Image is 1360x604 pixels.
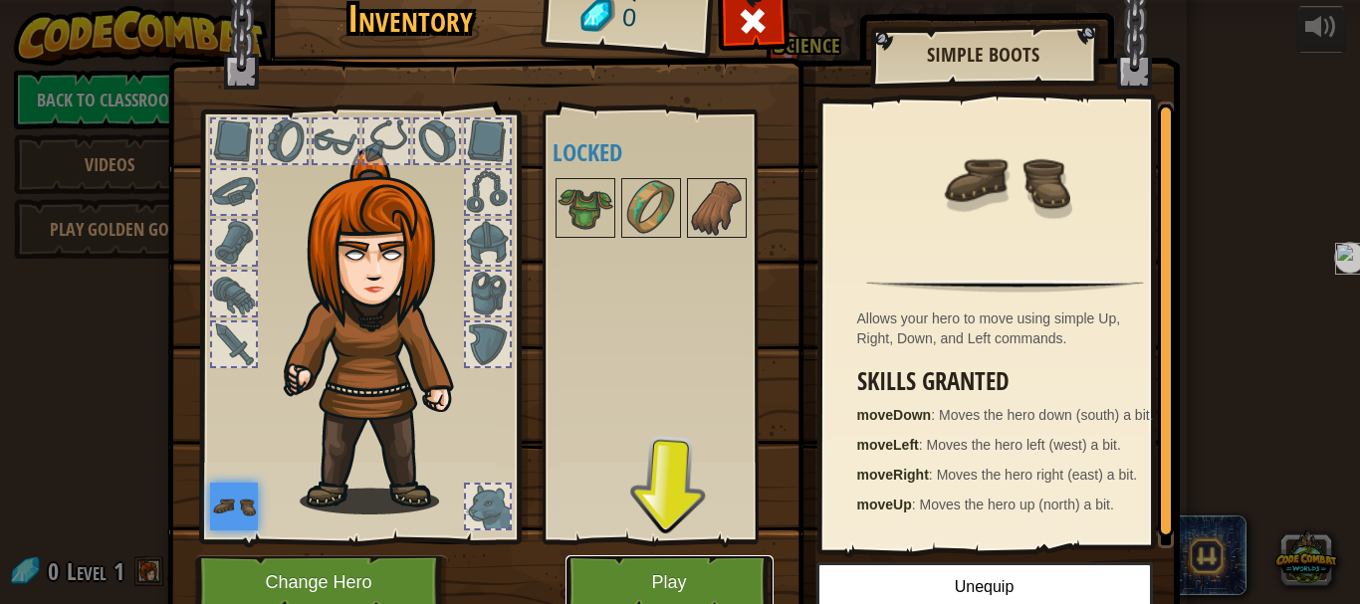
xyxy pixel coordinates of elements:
[210,483,258,530] img: portrait.png
[919,437,927,453] span: :
[931,407,939,423] span: :
[623,180,679,236] img: portrait.png
[857,467,929,483] strong: moveRight
[558,180,613,236] img: portrait.png
[553,139,802,165] h4: Locked
[857,368,1164,395] h3: Skills Granted
[857,497,912,512] strong: moveUp
[912,497,920,512] span: :
[939,407,1154,423] span: Moves the hero down (south) a bit.
[920,497,1114,512] span: Moves the hero up (north) a bit.
[927,437,1121,453] span: Moves the hero left (west) a bit.
[941,116,1070,246] img: portrait.png
[857,407,932,423] strong: moveDown
[689,180,745,236] img: portrait.png
[857,308,1164,348] div: Allows your hero to move using simple Up, Right, Down, and Left commands.
[857,437,919,453] strong: moveLeft
[890,44,1077,66] h2: Simple Boots
[275,148,489,514] img: hair_f2.png
[937,467,1138,483] span: Moves the hero right (east) a bit.
[929,467,937,483] span: :
[866,280,1143,293] img: hr.png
